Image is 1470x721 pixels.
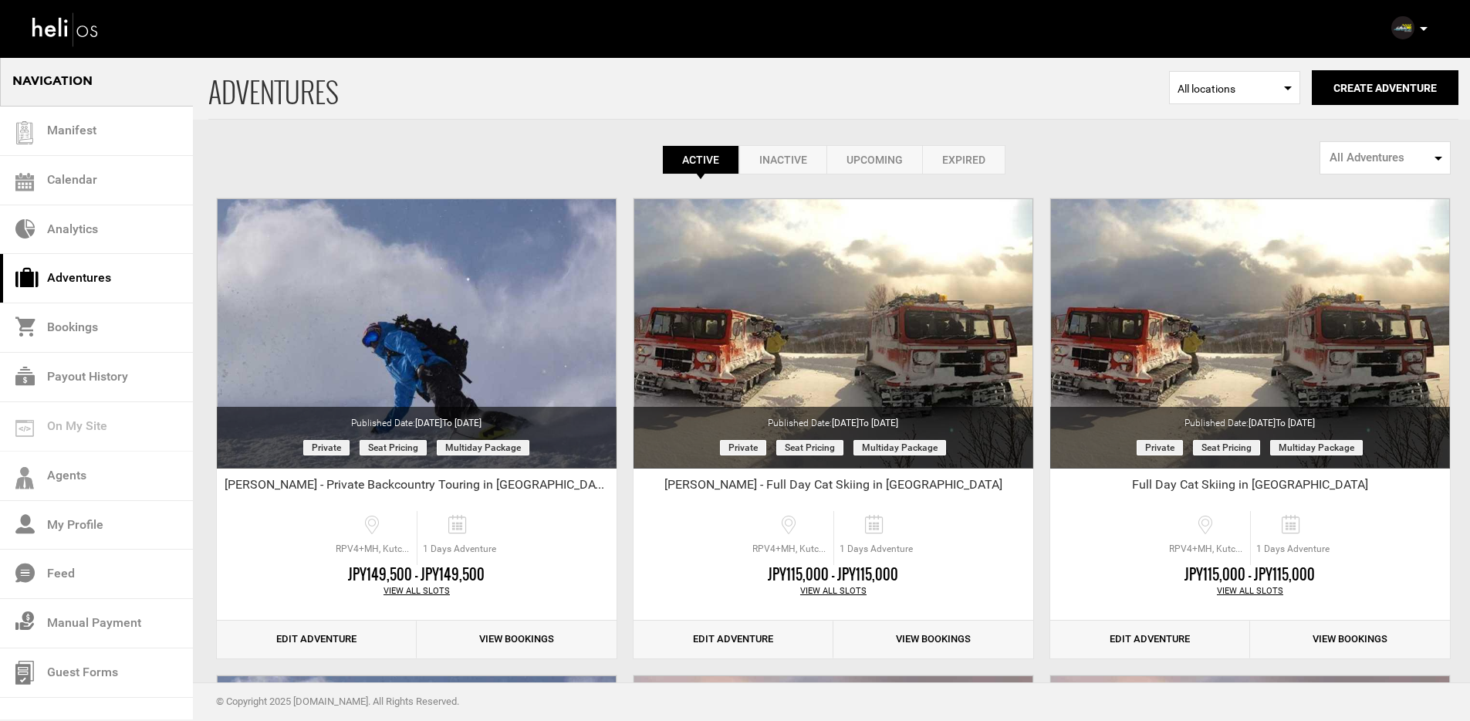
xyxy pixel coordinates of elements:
[31,8,100,49] img: heli-logo
[1050,585,1450,597] div: View All Slots
[1312,70,1458,105] button: Create Adventure
[15,467,34,489] img: agents-icon.svg
[217,585,617,597] div: View All Slots
[303,440,350,455] span: Private
[832,418,898,428] span: [DATE]
[634,476,1033,499] div: [PERSON_NAME] - Full Day Cat Skiing in [GEOGRAPHIC_DATA]
[217,476,617,499] div: [PERSON_NAME] - Private Backcountry Touring in [GEOGRAPHIC_DATA] + 1 set of rental skis
[922,145,1005,174] a: Expired
[1391,16,1414,39] img: b42dc30c5a3f3bbb55c67b877aded823.png
[417,543,502,556] span: 1 Days Adventure
[1137,440,1183,455] span: Private
[1270,440,1363,455] span: Multiday package
[442,418,482,428] span: to [DATE]
[208,56,1169,119] span: ADVENTURES
[217,621,417,658] a: Edit Adventure
[217,407,617,430] div: Published Date:
[1178,81,1292,96] span: All locations
[634,585,1033,597] div: View All Slots
[662,145,739,174] a: Active
[776,440,843,455] span: Seat Pricing
[1251,543,1335,556] span: 1 Days Adventure
[415,418,482,428] span: [DATE]
[853,440,946,455] span: Multiday package
[1050,407,1450,430] div: Published Date:
[1050,621,1250,658] a: Edit Adventure
[1249,418,1315,428] span: [DATE]
[437,440,529,455] span: Multiday package
[1165,543,1250,556] span: RPV4+MH, Kutchan, [GEOGRAPHIC_DATA], [GEOGRAPHIC_DATA], [GEOGRAPHIC_DATA]
[1050,565,1450,585] div: JPY115,000 - JPY115,000
[332,543,417,556] span: RPV4+MH, Kutchan, [GEOGRAPHIC_DATA], [GEOGRAPHIC_DATA], [GEOGRAPHIC_DATA]
[634,407,1033,430] div: Published Date:
[1169,71,1300,104] span: Select box activate
[1050,476,1450,499] div: Full Day Cat Skiing in [GEOGRAPHIC_DATA]
[15,173,34,191] img: calendar.svg
[15,420,34,437] img: on_my_site.svg
[833,621,1033,658] a: View Bookings
[859,418,898,428] span: to [DATE]
[417,621,617,658] a: View Bookings
[1193,440,1260,455] span: Seat Pricing
[834,543,918,556] span: 1 Days Adventure
[634,565,1033,585] div: JPY115,000 - JPY115,000
[749,543,833,556] span: RPV4+MH, Kutchan, [GEOGRAPHIC_DATA], [GEOGRAPHIC_DATA], [GEOGRAPHIC_DATA]
[217,565,617,585] div: JPY149,500 - JPY149,500
[634,621,833,658] a: Edit Adventure
[720,440,766,455] span: Private
[1276,418,1315,428] span: to [DATE]
[739,145,826,174] a: Inactive
[1250,621,1450,658] a: View Bookings
[13,121,36,144] img: guest-list.svg
[826,145,922,174] a: Upcoming
[1320,141,1451,174] button: All Adventures
[360,440,427,455] span: Seat Pricing
[1330,150,1431,166] span: All Adventures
